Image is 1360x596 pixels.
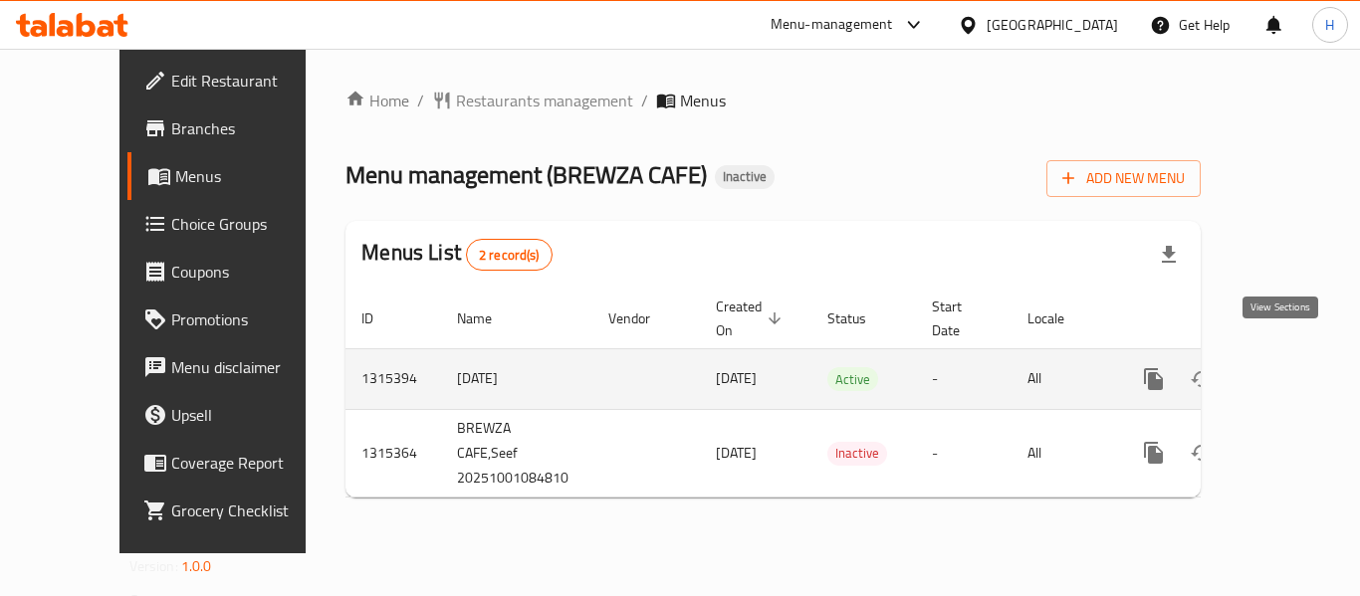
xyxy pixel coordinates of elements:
[181,553,212,579] span: 1.0.0
[127,57,346,104] a: Edit Restaurant
[127,200,346,248] a: Choice Groups
[171,69,331,93] span: Edit Restaurant
[716,295,788,342] span: Created On
[345,89,1201,112] nav: breadcrumb
[827,367,878,391] div: Active
[441,348,592,409] td: [DATE]
[1178,355,1226,403] button: Change Status
[1062,166,1185,191] span: Add New Menu
[1325,14,1334,36] span: H
[1178,429,1226,477] button: Change Status
[127,104,346,152] a: Branches
[466,239,553,271] div: Total records count
[1012,348,1114,409] td: All
[1130,429,1178,477] button: more
[1046,160,1201,197] button: Add New Menu
[127,487,346,534] a: Grocery Checklist
[345,152,707,197] span: Menu management ( BREWZA CAFE )
[932,295,988,342] span: Start Date
[175,164,331,188] span: Menus
[771,13,893,37] div: Menu-management
[171,212,331,236] span: Choice Groups
[441,409,592,497] td: BREWZA CAFE,Seef 20251001084810
[127,439,346,487] a: Coverage Report
[716,365,757,391] span: [DATE]
[345,348,441,409] td: 1315394
[1114,289,1337,349] th: Actions
[171,355,331,379] span: Menu disclaimer
[127,343,346,391] a: Menu disclaimer
[608,306,676,330] span: Vendor
[417,89,424,112] li: /
[916,409,1012,497] td: -
[171,116,331,140] span: Branches
[127,296,346,343] a: Promotions
[1145,231,1193,279] div: Export file
[715,168,775,185] span: Inactive
[987,14,1118,36] div: [GEOGRAPHIC_DATA]
[345,409,441,497] td: 1315364
[171,307,331,331] span: Promotions
[1012,409,1114,497] td: All
[127,391,346,439] a: Upsell
[467,246,552,265] span: 2 record(s)
[641,89,648,112] li: /
[127,152,346,200] a: Menus
[127,248,346,296] a: Coupons
[716,440,757,466] span: [DATE]
[827,368,878,391] span: Active
[916,348,1012,409] td: -
[345,289,1337,497] table: enhanced table
[1130,355,1178,403] button: more
[171,451,331,475] span: Coverage Report
[171,260,331,284] span: Coupons
[715,165,775,189] div: Inactive
[361,306,399,330] span: ID
[1027,306,1090,330] span: Locale
[456,89,633,112] span: Restaurants management
[680,89,726,112] span: Menus
[827,306,892,330] span: Status
[171,403,331,427] span: Upsell
[432,89,633,112] a: Restaurants management
[129,553,178,579] span: Version:
[827,442,887,466] div: Inactive
[457,306,518,330] span: Name
[361,238,552,271] h2: Menus List
[827,442,887,465] span: Inactive
[171,498,331,522] span: Grocery Checklist
[345,89,409,112] a: Home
